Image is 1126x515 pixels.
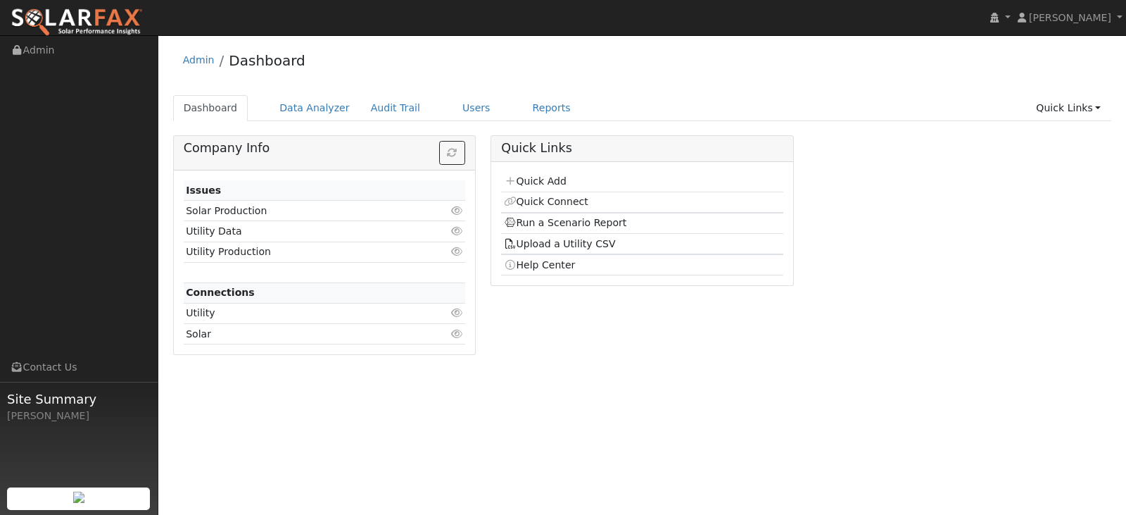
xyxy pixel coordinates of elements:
[522,95,581,121] a: Reports
[186,287,255,298] strong: Connections
[450,247,463,256] i: Click to view
[184,303,420,323] td: Utility
[452,95,501,121] a: Users
[173,95,248,121] a: Dashboard
[450,308,463,318] i: Click to view
[229,52,305,69] a: Dashboard
[504,175,567,187] a: Quick Add
[1029,12,1111,23] span: [PERSON_NAME]
[504,259,576,271] a: Help Center
[73,492,84,503] img: retrieve
[504,217,627,228] a: Run a Scenario Report
[450,329,463,339] i: Click to view
[501,141,783,156] h5: Quick Links
[1025,95,1111,121] a: Quick Links
[7,409,151,423] div: [PERSON_NAME]
[504,238,616,249] a: Upload a Utility CSV
[183,54,215,66] a: Admin
[7,390,151,409] span: Site Summary
[184,242,420,262] td: Utility Production
[11,8,143,37] img: SolarFax
[450,206,463,216] i: Click to view
[269,95,360,121] a: Data Analyzer
[360,95,431,121] a: Audit Trail
[184,141,465,156] h5: Company Info
[184,221,420,242] td: Utility Data
[450,226,463,236] i: Click to view
[184,201,420,221] td: Solar Production
[504,196,588,207] a: Quick Connect
[184,324,420,345] td: Solar
[186,185,221,196] strong: Issues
